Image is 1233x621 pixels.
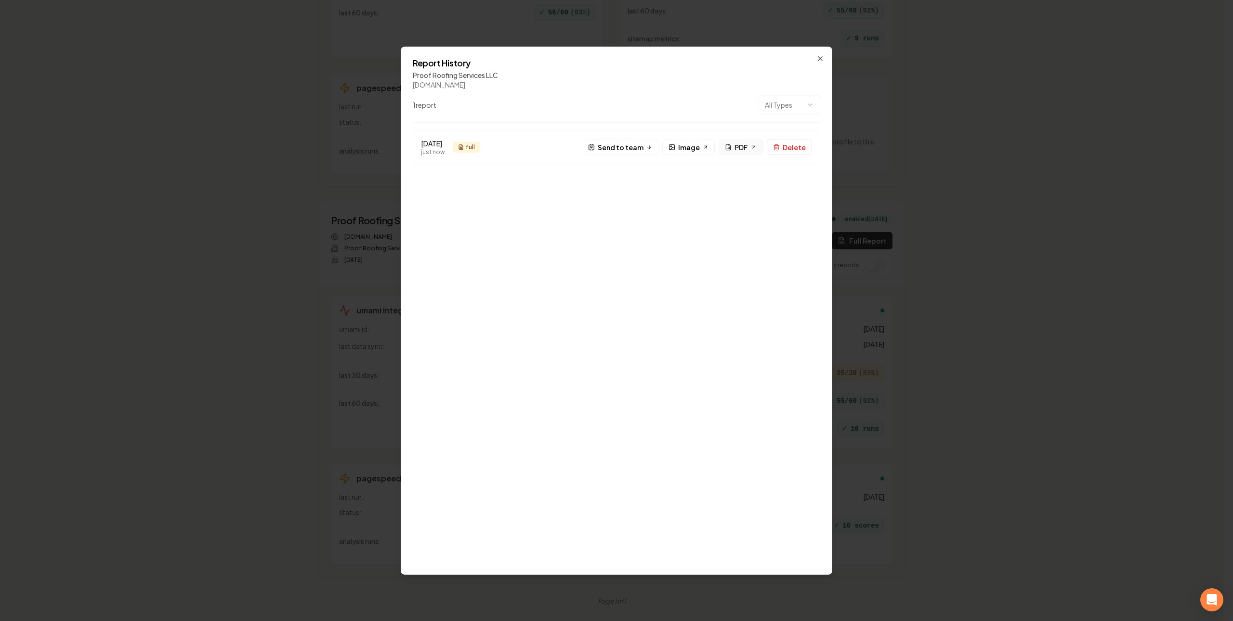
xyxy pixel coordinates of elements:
button: Send to team [582,140,658,155]
div: [DOMAIN_NAME] [413,80,820,90]
button: Delete [767,140,812,155]
span: Image [678,142,700,152]
h2: Report History [413,59,820,67]
span: full [466,143,475,151]
span: Send to team [598,142,643,152]
span: Delete [783,142,806,152]
div: [DATE] [421,139,445,148]
a: PDF [719,140,763,155]
a: Image [662,140,715,155]
div: Proof Roofing Services LLC [413,70,820,80]
div: just now [421,148,445,156]
span: PDF [735,142,748,152]
div: 1 report [413,100,436,110]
